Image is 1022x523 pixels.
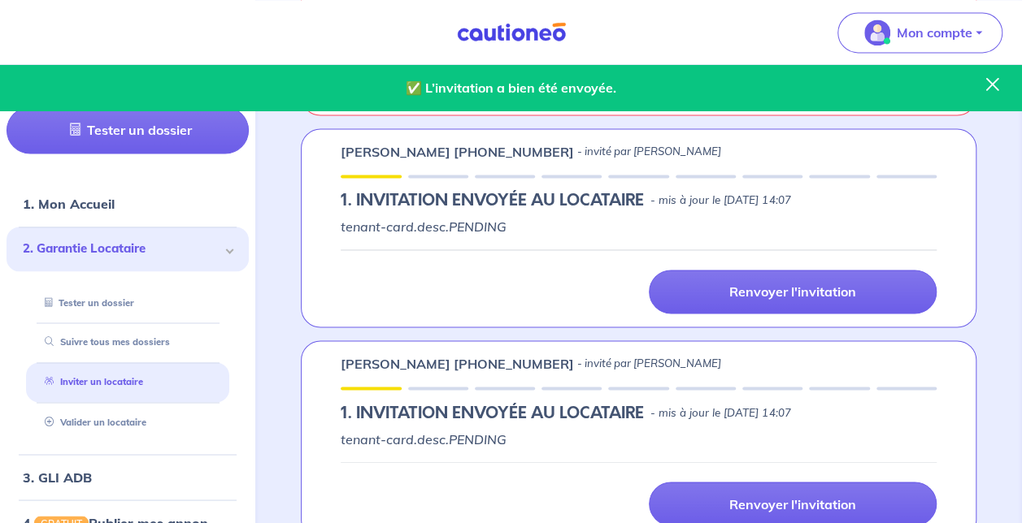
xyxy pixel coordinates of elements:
div: state: PENDING, Context: [341,403,937,422]
p: Renvoyer l'invitation [729,283,856,300]
a: Renvoyer l'invitation [649,270,937,313]
p: - mis à jour le [DATE] 14:07 [650,192,790,209]
a: Valider un locataire [38,416,146,427]
button: illu_account_valid_menu.svgMon compte [837,12,1002,53]
a: Tester un dossier [7,107,249,154]
div: Suivre tous mes dossiers [26,330,229,357]
div: 2. Garantie Locataire [7,227,249,272]
a: Inviter un locataire [38,377,143,388]
p: - invité par [PERSON_NAME] [577,144,721,160]
p: [PERSON_NAME] [PHONE_NUMBER] [341,142,574,162]
img: Cautioneo [450,22,572,42]
p: tenant-card.desc.PENDING [341,217,937,236]
p: [PERSON_NAME] [PHONE_NUMBER] [341,354,574,374]
h5: 1.︎ INVITATION ENVOYÉE AU LOCATAIRE [341,403,644,422]
h5: 1.︎ INVITATION ENVOYÉE AU LOCATAIRE [341,191,644,210]
div: Inviter un locataire [26,370,229,396]
a: Suivre tous mes dossiers [38,337,170,348]
span: 2. Garantie Locataire [23,240,220,259]
p: Mon compte [897,23,972,42]
img: illu_account_valid_menu.svg [864,19,890,45]
a: Tester un dossier [38,297,134,309]
p: tenant-card.desc.PENDING [341,429,937,448]
div: state: PENDING, Context: [341,191,937,210]
div: 3. GLI ADB [7,460,249,493]
a: 1. Mon Accueil [23,197,115,213]
p: - invité par [PERSON_NAME] [577,356,721,372]
p: Renvoyer l'invitation [729,495,856,512]
div: Tester un dossier [26,290,229,317]
a: 3. GLI ADB [23,469,92,485]
p: - mis à jour le [DATE] 14:07 [650,404,790,421]
div: 1. Mon Accueil [7,188,249,221]
div: Valider un locataire [26,408,229,435]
